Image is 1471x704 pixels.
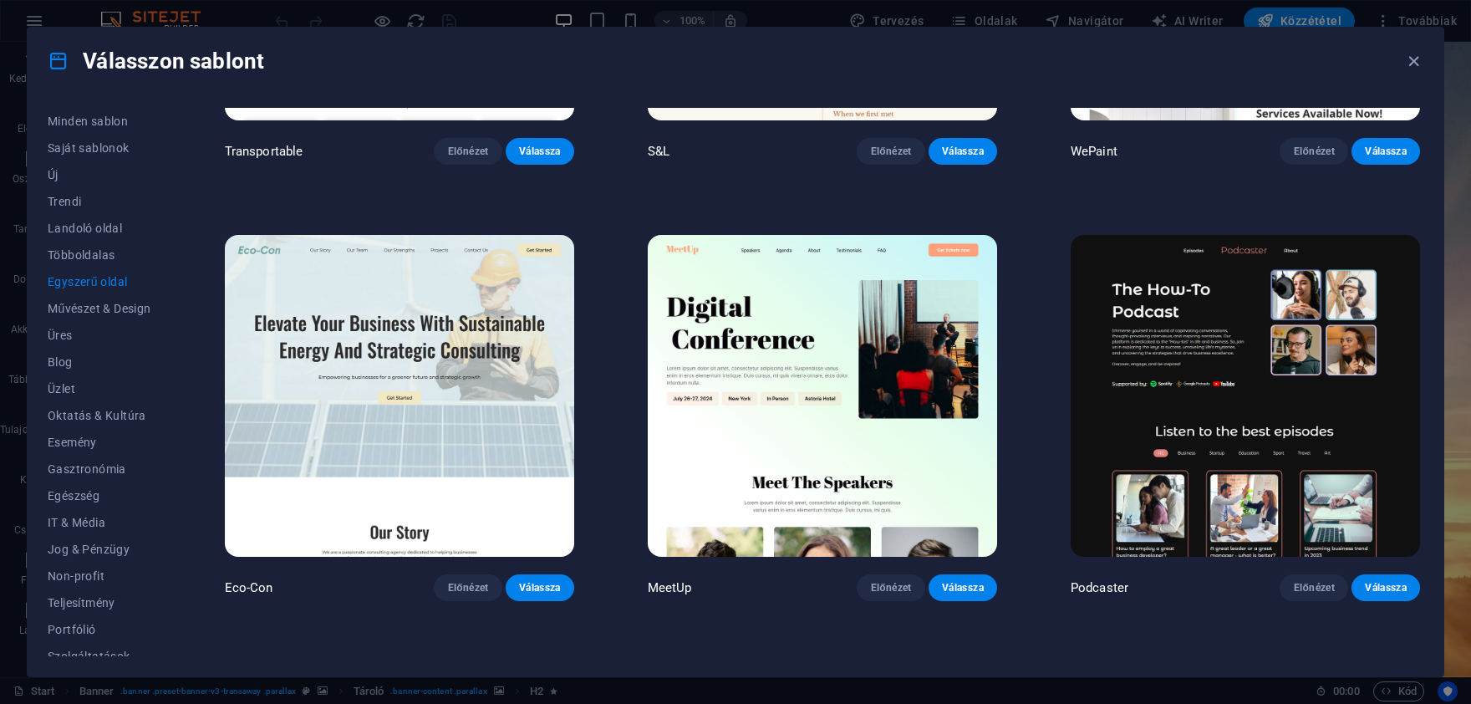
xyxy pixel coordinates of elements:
button: Oktatás & Kultúra [48,402,151,429]
button: Válassza [1351,574,1420,601]
button: Többoldalas [48,242,151,268]
button: Előnézet [434,138,502,165]
button: Üzlet [48,375,151,402]
span: Minden sablon [48,115,151,128]
span: Üzlet [48,382,151,395]
button: Előnézet [1280,138,1348,165]
p: Eco-Con [225,579,273,596]
button: Trendi [48,188,151,215]
span: Válassza [942,581,984,594]
span: Teljesítmény [48,596,151,610]
button: Teljesítmény [48,589,151,616]
span: Blog [48,355,151,369]
span: Válassza [519,581,561,594]
button: Esemény [48,429,151,456]
button: Egészség [48,482,151,509]
span: Egyszerű oldal [48,275,151,288]
button: Művészet & Design [48,295,151,322]
button: Előnézet [434,574,502,601]
span: Válassza [1365,581,1407,594]
button: Válassza [929,574,997,601]
button: Egyszerű oldal [48,268,151,295]
img: Podcaster [1071,235,1420,557]
button: Új [48,161,151,188]
span: Előnézet [447,581,489,594]
p: S&L [648,143,669,160]
button: Előnézet [857,138,925,165]
button: Gasztronómia [48,456,151,482]
span: Új [48,168,151,181]
button: Előnézet [857,574,925,601]
p: WePaint [1071,143,1117,160]
p: MeetUp [648,579,692,596]
button: Jog & Pénzügy [48,536,151,563]
span: Egészség [48,489,151,502]
button: Válassza [929,138,997,165]
span: Válassza [519,145,561,158]
button: Saját sablonok [48,135,151,161]
img: MeetUp [648,235,997,557]
button: Non-profit [48,563,151,589]
button: Blog [48,349,151,375]
button: Portfólió [48,616,151,643]
span: Előnézet [870,581,912,594]
span: Szolgáltatások [48,650,151,663]
span: Művészet & Design [48,302,151,315]
button: Minden sablon [48,108,151,135]
h4: Válasszon sablont [48,48,264,74]
span: Előnézet [1293,581,1335,594]
span: Válassza [942,145,984,158]
p: Podcaster [1071,579,1128,596]
button: Válassza [1351,138,1420,165]
span: IT & Média [48,516,151,529]
span: Jog & Pénzügy [48,543,151,556]
span: Előnézet [1293,145,1335,158]
button: Üres [48,322,151,349]
button: Válassza [506,574,574,601]
span: Üres [48,329,151,342]
button: Előnézet [1280,574,1348,601]
img: Eco-Con [225,235,574,557]
span: Oktatás & Kultúra [48,409,151,422]
span: Landoló oldal [48,222,151,235]
button: IT & Média [48,509,151,536]
button: Válassza [506,138,574,165]
span: Válassza [1365,145,1407,158]
span: Esemény [48,436,151,449]
button: Szolgáltatások [48,643,151,670]
span: Non-profit [48,569,151,583]
span: Előnézet [447,145,489,158]
span: Gasztronómia [48,462,151,476]
span: Saját sablonok [48,141,151,155]
span: Trendi [48,195,151,208]
button: Landoló oldal [48,215,151,242]
span: Többoldalas [48,248,151,262]
span: Előnézet [870,145,912,158]
p: Transportable [225,143,303,160]
span: Portfólió [48,623,151,636]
